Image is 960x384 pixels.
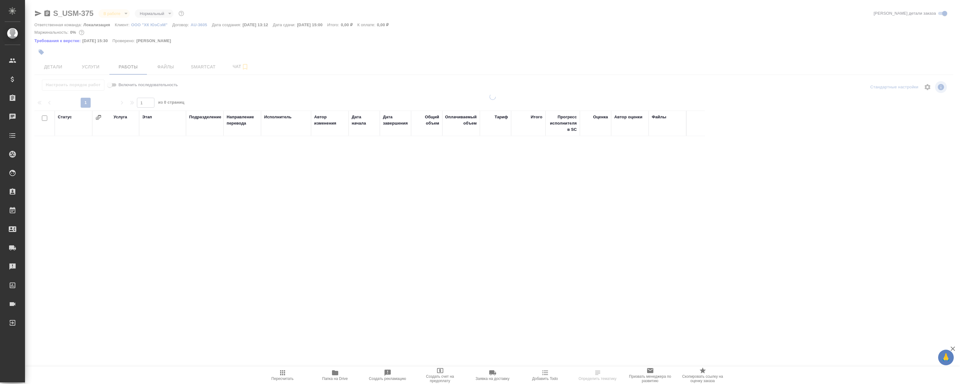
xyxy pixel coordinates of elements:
div: Тариф [495,114,508,120]
div: Дата завершения [383,114,408,126]
div: Автор оценки [614,114,642,120]
div: Прогресс исполнителя в SC [549,114,577,133]
div: Исполнитель [264,114,292,120]
div: Оплачиваемый объем [445,114,477,126]
div: Статус [58,114,72,120]
div: Этап [142,114,152,120]
div: Файлы [652,114,666,120]
button: Сгруппировать [95,114,102,121]
div: Направление перевода [227,114,258,126]
button: 🙏 [938,350,954,365]
div: Автор изменения [314,114,345,126]
div: Подразделение [189,114,221,120]
div: Услуга [113,114,127,120]
span: 🙏 [941,351,951,364]
div: Оценка [593,114,608,120]
div: Общий объем [414,114,439,126]
div: Дата начала [352,114,377,126]
div: Итого [531,114,542,120]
